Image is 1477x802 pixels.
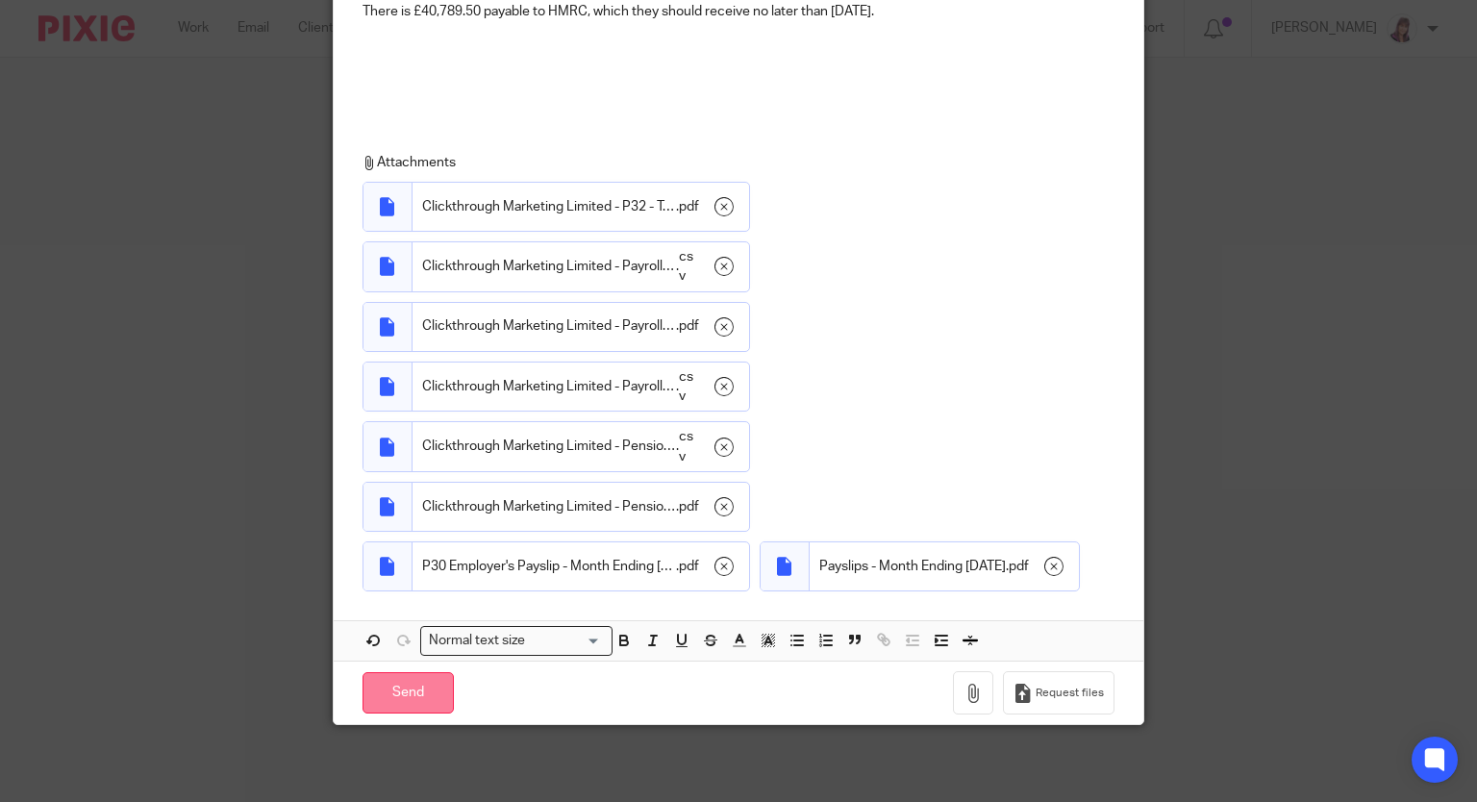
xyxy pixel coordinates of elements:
[679,367,700,407] span: csv
[679,557,699,576] span: pdf
[413,303,749,351] div: .
[413,363,749,412] div: .
[363,2,1115,21] p: There is £40,789.50 payable to HMRC, which they should receive no later than [DATE].
[420,626,613,656] div: Search for option
[422,437,676,456] span: Clickthrough Marketing Limited - Pensions - Month 5
[422,316,676,336] span: Clickthrough Marketing Limited - Payroll Summary - Month 5
[363,672,454,714] input: Send
[1003,671,1114,714] button: Request files
[413,542,749,590] div: .
[679,427,700,466] span: csv
[679,197,699,216] span: pdf
[413,422,749,471] div: .
[422,257,676,276] span: Clickthrough Marketing Limited - Payroll Summary - Month 5
[422,557,676,576] span: P30 Employer's Payslip - Month Ending [DATE] - Clickthrough Marketing Limited
[679,497,699,516] span: pdf
[810,542,1079,590] div: .
[422,497,676,516] span: Clickthrough Marketing Limited - Pensions - Month 5
[413,183,749,231] div: .
[819,557,1006,576] span: Payslips - Month Ending [DATE]
[413,483,749,531] div: .
[425,631,530,651] span: Normal text size
[1036,686,1104,701] span: Request files
[422,197,676,216] span: Clickthrough Marketing Limited - P32 - Tax Months 1 to 5
[1009,557,1029,576] span: pdf
[679,247,700,287] span: csv
[532,631,601,651] input: Search for option
[422,377,676,396] span: Clickthrough Marketing Limited - Payroll Summary by Dept - Month 5
[679,316,699,336] span: pdf
[413,242,749,291] div: .
[363,153,1106,172] p: Attachments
